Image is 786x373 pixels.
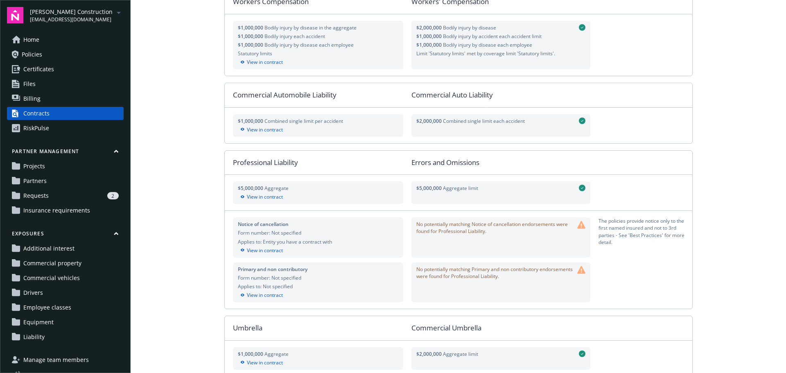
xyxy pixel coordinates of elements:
[23,301,71,314] span: Employee classes
[7,48,124,61] a: Policies
[23,204,90,217] span: Insurance requirements
[238,283,399,290] div: Applies to: Not specified
[264,350,289,357] span: Aggregate
[443,41,532,48] span: Bodily injury by disease each employee
[238,274,399,281] div: Form number: Not specified
[238,118,264,124] span: $1,000,000
[443,24,496,31] span: Bodily injury by disease
[264,41,354,48] span: Bodily injury by disease each employee
[7,353,124,366] a: Manage team members
[7,257,124,270] a: Commercial property
[225,83,412,107] div: Commercial Automobile Liability
[443,185,478,192] span: Aggregate limit
[7,316,124,329] a: Equipment
[23,92,41,105] span: Billing
[416,41,442,48] span: $1,000,000
[23,189,49,202] span: Requests
[23,330,45,344] span: Liability
[7,33,124,46] a: Home
[23,316,54,329] span: Equipment
[7,77,124,90] a: Files
[225,316,412,340] div: Umbrella
[23,257,81,270] span: Commercial property
[238,59,399,66] div: View in contract
[443,350,478,357] span: Aggregate limit
[7,286,124,299] a: Drivers
[30,16,113,23] span: [EMAIL_ADDRESS][DOMAIN_NAME]
[238,266,399,273] div: Primary and non contributory
[238,185,264,192] span: $5,000,000
[416,118,442,124] span: $2,000,000
[443,118,525,124] span: Combined single limit each accident
[416,33,442,40] span: $1,000,000
[107,192,119,199] div: 2
[238,229,399,236] div: Form number: Not specified
[23,107,50,120] div: Contracts
[7,160,124,173] a: Projects
[264,33,325,40] span: Bodily injury each accident
[7,271,124,285] a: Commercial vehicles
[7,7,23,23] img: navigator-logo.svg
[7,107,124,120] a: Contracts
[23,286,43,299] span: Drivers
[23,174,47,188] span: Partners
[23,242,75,255] span: Additional interest
[7,189,124,202] a: Requests2
[7,242,124,255] a: Additional interest
[238,193,399,201] div: View in contract
[114,7,124,17] a: arrowDropDown
[238,350,264,357] span: $1,000,000
[23,77,36,90] span: Files
[7,204,124,217] a: Insurance requirements
[238,33,264,40] span: $1,000,000
[599,217,692,257] div: The policies provide notice only to the first named insured and not to 3rd parties - See 'Best Pr...
[7,63,124,76] a: Certificates
[238,292,399,299] div: View in contract
[23,353,89,366] span: Manage team members
[23,63,54,76] span: Certificates
[7,122,124,135] a: RiskPulse
[7,92,124,105] a: Billing
[416,185,442,192] span: $5,000,000
[443,33,542,40] span: Bodily injury by accident each accident limit
[7,148,124,158] button: Partner management
[238,359,399,366] div: View in contract
[7,301,124,314] a: Employee classes
[264,24,357,31] span: Bodily injury by disease in the aggregate
[238,24,264,31] span: $1,000,000
[7,174,124,188] a: Partners
[238,221,399,228] div: Notice of cancellation
[416,24,442,31] span: $2,000,000
[238,126,399,133] div: View in contract
[238,41,264,48] span: $1,000,000
[238,238,399,245] div: Applies to: Entity you have a contract with
[411,316,599,340] div: Commercial Umbrella
[23,122,49,135] div: RiskPulse
[7,230,124,240] button: Exposures
[416,350,442,357] span: $2,000,000
[416,221,574,235] span: No potentially matching Notice of cancellation endorsements were found for Professional Liability.
[411,151,599,174] div: Errors and Omissions
[7,330,124,344] a: Liability
[22,48,42,61] span: Policies
[416,50,555,57] span: Limit 'Statutory limits' met by coverage limit 'Statutory limits'.
[264,185,289,192] span: Aggregate
[416,266,574,280] span: No potentially matching Primary and non contributory endorsements were found for Professional Lia...
[264,118,343,124] span: Combined single limit per accident
[238,247,399,254] div: View in contract
[30,7,124,23] button: [PERSON_NAME] Construction[EMAIL_ADDRESS][DOMAIN_NAME]arrowDropDown
[23,33,39,46] span: Home
[238,50,272,57] span: Statutory limits
[411,83,599,107] div: Commercial Auto Liability
[23,271,80,285] span: Commercial vehicles
[225,151,412,174] div: Professional Liability
[23,160,45,173] span: Projects
[30,7,113,16] span: [PERSON_NAME] Construction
